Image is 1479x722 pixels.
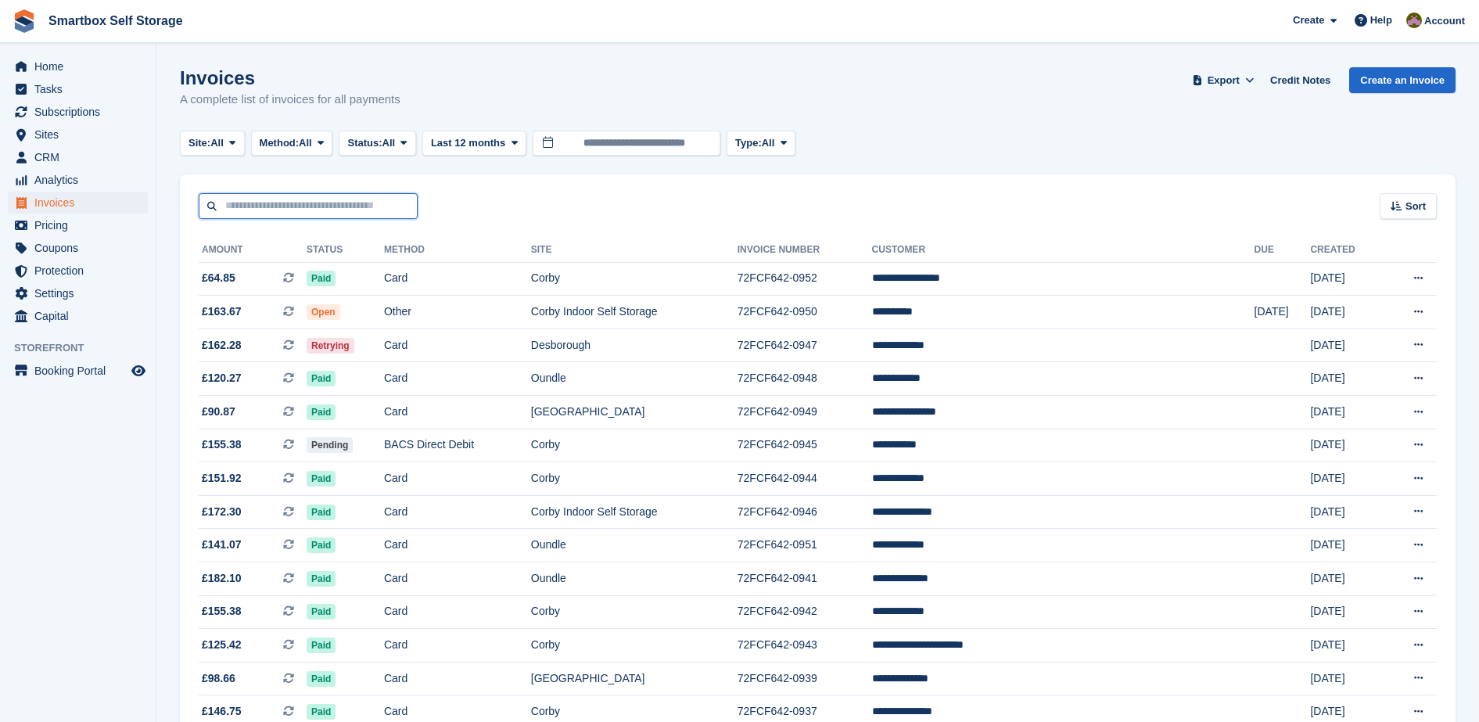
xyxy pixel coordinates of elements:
span: £172.30 [202,504,242,520]
span: All [299,135,312,151]
a: menu [8,146,148,168]
span: Subscriptions [34,101,128,123]
td: [DATE] [1310,629,1383,663]
td: Card [384,662,531,695]
th: Method [384,238,531,263]
h1: Invoices [180,67,400,88]
span: Help [1370,13,1392,28]
a: menu [8,360,148,382]
td: Card [384,562,531,596]
td: 72FCF642-0939 [738,662,872,695]
a: Preview store [129,361,148,380]
th: Amount [199,238,307,263]
span: £146.75 [202,703,242,720]
span: Analytics [34,169,128,191]
td: Card [384,396,531,429]
td: [GEOGRAPHIC_DATA] [531,396,738,429]
a: menu [8,78,148,100]
p: A complete list of invoices for all payments [180,91,400,109]
td: [DATE] [1310,462,1383,496]
a: menu [8,56,148,77]
td: Corby [531,462,738,496]
span: Booking Portal [34,360,128,382]
td: [DATE] [1310,396,1383,429]
span: Paid [307,604,336,620]
span: Sort [1405,199,1426,214]
button: Last 12 months [422,131,526,156]
span: CRM [34,146,128,168]
span: Paid [307,671,336,687]
th: Status [307,238,384,263]
span: Protection [34,260,128,282]
td: [DATE] [1310,662,1383,695]
span: £163.67 [202,304,242,320]
td: [DATE] [1310,529,1383,562]
td: Corby [531,262,738,296]
a: Smartbox Self Storage [42,8,189,34]
td: Card [384,529,531,562]
span: £162.28 [202,337,242,354]
span: Paid [307,537,336,553]
span: Settings [34,282,128,304]
span: All [210,135,224,151]
th: Site [531,238,738,263]
img: Kayleigh Devlin [1406,13,1422,28]
span: Pricing [34,214,128,236]
a: menu [8,192,148,214]
td: 72FCF642-0950 [738,296,872,329]
button: Status: All [339,131,415,156]
th: Due [1255,238,1311,263]
span: £141.07 [202,537,242,553]
a: menu [8,282,148,304]
td: Desborough [531,329,738,362]
td: Card [384,362,531,396]
td: [GEOGRAPHIC_DATA] [531,662,738,695]
span: Paid [307,404,336,420]
span: £90.87 [202,404,235,420]
span: Paid [307,704,336,720]
td: [DATE] [1255,296,1311,329]
td: Corby [531,629,738,663]
td: 72FCF642-0952 [738,262,872,296]
a: menu [8,169,148,191]
td: Card [384,329,531,362]
span: Tasks [34,78,128,100]
td: 72FCF642-0948 [738,362,872,396]
span: Open [307,304,340,320]
td: 72FCF642-0941 [738,562,872,596]
th: Created [1310,238,1383,263]
span: £155.38 [202,436,242,453]
span: Paid [307,371,336,386]
td: 72FCF642-0942 [738,595,872,629]
td: Card [384,595,531,629]
span: Capital [34,305,128,327]
td: Other [384,296,531,329]
a: Create an Invoice [1349,67,1456,93]
span: £155.38 [202,603,242,620]
td: [DATE] [1310,296,1383,329]
span: £64.85 [202,270,235,286]
span: Coupons [34,237,128,259]
a: menu [8,101,148,123]
td: 72FCF642-0949 [738,396,872,429]
span: All [762,135,775,151]
td: Oundle [531,362,738,396]
a: Credit Notes [1264,67,1337,93]
span: Paid [307,271,336,286]
a: menu [8,214,148,236]
span: £151.92 [202,470,242,487]
td: [DATE] [1310,429,1383,462]
span: Account [1424,13,1465,29]
span: Paid [307,505,336,520]
td: Oundle [531,562,738,596]
span: £98.66 [202,670,235,687]
span: Retrying [307,338,354,354]
span: Home [34,56,128,77]
span: Paid [307,638,336,653]
td: [DATE] [1310,262,1383,296]
td: 72FCF642-0947 [738,329,872,362]
span: Method: [260,135,300,151]
span: £120.27 [202,370,242,386]
span: Last 12 months [431,135,505,151]
span: Status: [347,135,382,151]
